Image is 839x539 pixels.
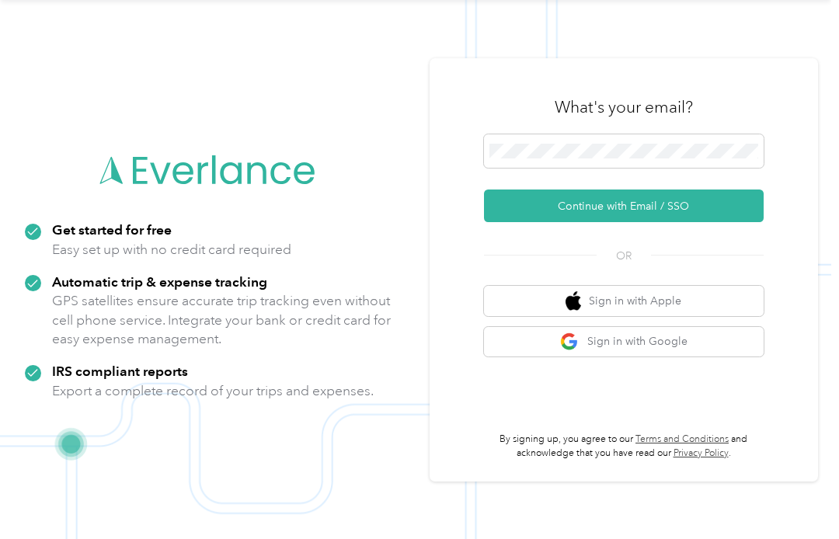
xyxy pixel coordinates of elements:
[566,291,581,311] img: apple logo
[484,327,764,357] button: google logoSign in with Google
[52,273,267,290] strong: Automatic trip & expense tracking
[484,286,764,316] button: apple logoSign in with Apple
[484,190,764,222] button: Continue with Email / SSO
[555,96,693,118] h3: What's your email?
[52,240,291,259] p: Easy set up with no credit card required
[597,248,651,264] span: OR
[635,433,729,445] a: Terms and Conditions
[52,291,392,349] p: GPS satellites ensure accurate trip tracking even without cell phone service. Integrate your bank...
[484,433,764,460] p: By signing up, you agree to our and acknowledge that you have read our .
[52,363,188,379] strong: IRS compliant reports
[560,332,580,352] img: google logo
[52,221,172,238] strong: Get started for free
[674,447,729,459] a: Privacy Policy
[52,381,374,401] p: Export a complete record of your trips and expenses.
